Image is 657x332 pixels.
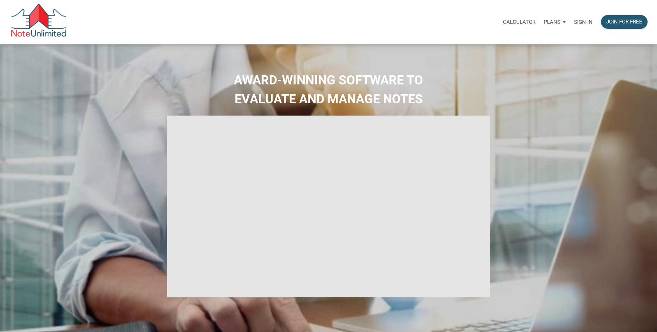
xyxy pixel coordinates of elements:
[503,19,535,25] p: Calculator
[597,11,652,33] a: Join for free
[5,71,652,109] h2: AWARD-WINNING SOFTWARE TO EVALUATE AND MANAGE NOTES
[544,19,560,25] p: Plans
[540,12,570,33] button: Plans
[574,19,593,25] p: Sign in
[167,116,490,297] iframe: NoteUnlimited
[606,18,642,26] div: Join for free
[601,15,648,29] button: Join for free
[540,11,570,33] a: Plans
[499,11,540,33] a: Calculator
[570,11,597,33] a: Sign in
